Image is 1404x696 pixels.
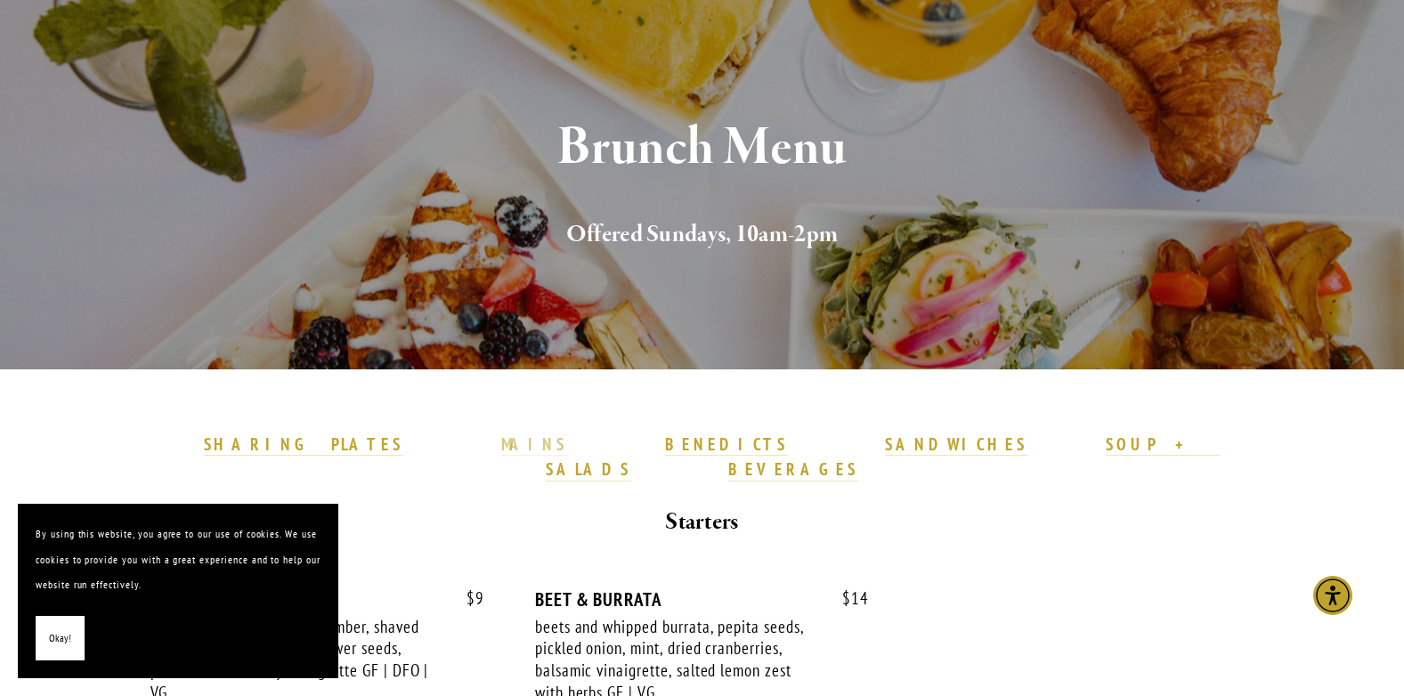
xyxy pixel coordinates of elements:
[665,433,788,457] a: BENEDICTS
[36,522,321,598] p: By using this website, you agree to our use of cookies. We use cookies to provide you with a grea...
[183,216,1221,254] h2: Offered Sundays, 10am-2pm
[728,458,858,482] a: BEVERAGES
[535,588,869,611] div: BEET & BURRATA
[449,588,484,609] span: 9
[49,626,71,651] span: Okay!
[183,119,1221,177] h1: Brunch Menu
[1313,576,1352,615] div: Accessibility Menu
[885,433,1027,457] a: SANDWICHES
[842,587,851,609] span: $
[546,433,1220,482] a: SOUP + SALADS
[728,458,858,480] strong: BEVERAGES
[665,433,788,455] strong: BENEDICTS
[18,504,338,678] section: Cookie banner
[501,433,568,455] strong: MAINS
[204,433,403,457] a: SHARING PLATES
[501,433,568,457] a: MAINS
[824,588,869,609] span: 14
[665,506,738,538] strong: Starters
[467,587,475,609] span: $
[36,616,85,661] button: Okay!
[885,433,1027,455] strong: SANDWICHES
[204,433,403,455] strong: SHARING PLATES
